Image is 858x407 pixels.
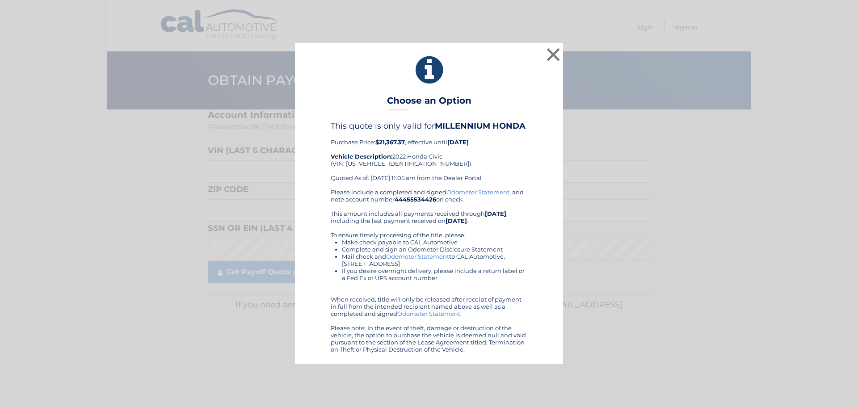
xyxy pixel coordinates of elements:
[331,189,527,353] div: Please include a completed and signed , and note account number on check. This amount includes al...
[342,253,527,267] li: Mail check and to CAL Automotive, [STREET_ADDRESS]
[375,138,405,146] b: $21,367.37
[387,95,471,111] h3: Choose an Option
[446,189,509,196] a: Odometer Statement
[395,196,436,203] b: 44455534426
[342,246,527,253] li: Complete and sign an Odometer Disclosure Statement
[435,121,526,131] b: MILLENNIUM HONDA
[397,310,460,317] a: Odometer Statement
[485,210,506,217] b: [DATE]
[331,153,392,160] strong: Vehicle Description:
[331,121,527,188] div: Purchase Price: , effective until 2022 Honda Civic (VIN: [US_VEHICLE_IDENTIFICATION_NUMBER]) Quot...
[544,46,562,63] button: ×
[447,138,469,146] b: [DATE]
[342,239,527,246] li: Make check payable to CAL Automotive
[331,121,527,131] h4: This quote is only valid for
[342,267,527,281] li: If you desire overnight delivery, please include a return label or a Fed Ex or UPS account number.
[386,253,449,260] a: Odometer Statement
[446,217,467,224] b: [DATE]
